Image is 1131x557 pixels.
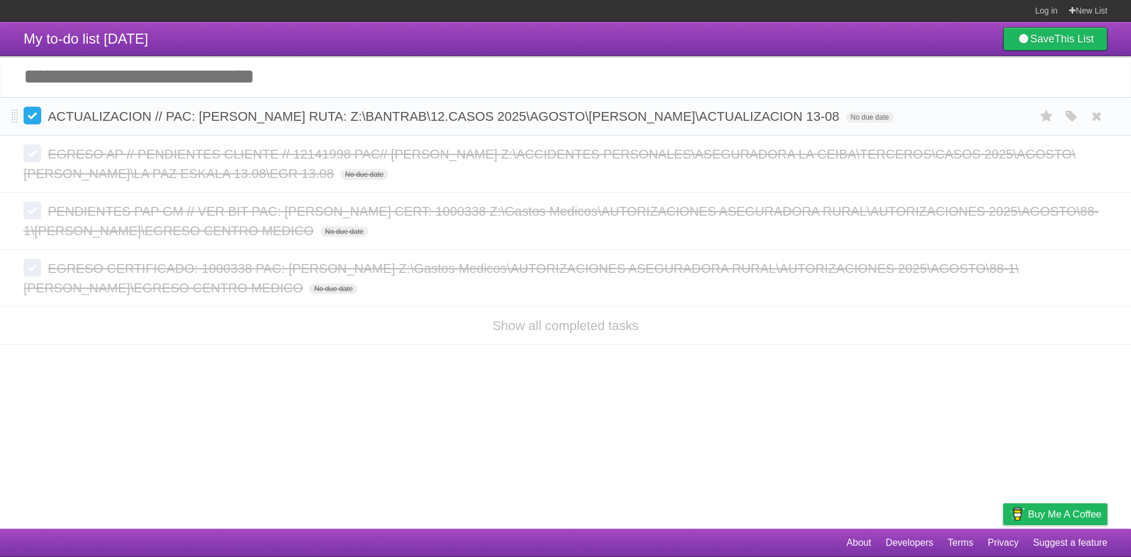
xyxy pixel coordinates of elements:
[309,284,357,294] span: No due date
[24,31,148,47] span: My to-do list [DATE]
[1028,504,1102,525] span: Buy me a coffee
[492,318,639,333] a: Show all completed tasks
[24,202,41,219] label: Done
[988,532,1018,554] a: Privacy
[948,532,974,554] a: Terms
[1009,504,1025,524] img: Buy me a coffee
[340,169,388,180] span: No due date
[1003,27,1107,51] a: SaveThis List
[24,147,1076,181] span: EGRESO AP // PENDIENTES CLIENTE // 12141998 PAC// [PERSON_NAME] Z:\ACCIDENTES PERSONALES\ASEGURAD...
[1033,532,1107,554] a: Suggest a feature
[1036,107,1058,126] label: Star task
[885,532,933,554] a: Developers
[24,261,1019,295] span: EGRESO CERTIFICADO: 1000338 PAC: [PERSON_NAME] Z:\Gastos Medicos\AUTORIZACIONES ASEGURADORA RURAL...
[24,259,41,276] label: Done
[846,112,894,123] span: No due date
[24,107,41,124] label: Done
[320,226,368,237] span: No due date
[1054,33,1094,45] b: This List
[48,109,842,124] span: ACTUALIZACION // PAC: [PERSON_NAME] RUTA: Z:\BANTRAB\12.CASOS 2025\AGOSTO\[PERSON_NAME]\ACTUALIZA...
[846,532,871,554] a: About
[24,144,41,162] label: Done
[1003,503,1107,525] a: Buy me a coffee
[24,204,1099,238] span: PENDIENTES PAP GM // VER BIT PAC: [PERSON_NAME] CERT: 1000338 Z:\Gastos Medicos\AUTORIZACIONES AS...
